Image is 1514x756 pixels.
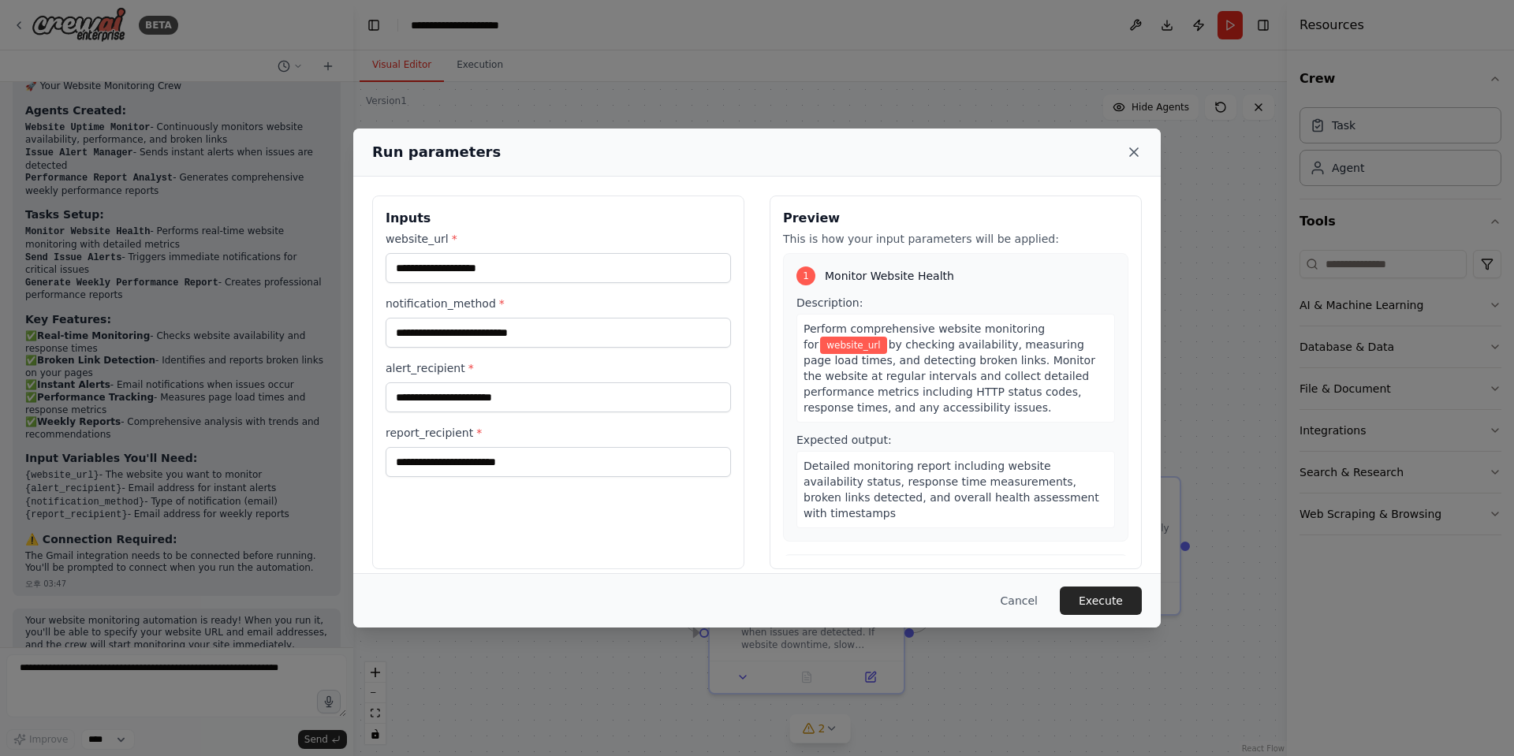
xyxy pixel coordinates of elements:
[796,434,892,446] span: Expected output:
[372,141,501,163] h2: Run parameters
[820,337,886,354] span: Variable: website_url
[988,587,1050,615] button: Cancel
[783,231,1128,247] p: This is how your input parameters will be applied:
[783,209,1128,228] h3: Preview
[804,460,1099,520] span: Detailed monitoring report including website availability status, response time measurements, bro...
[796,266,815,285] div: 1
[825,268,954,284] span: Monitor Website Health
[1060,587,1142,615] button: Execute
[386,231,731,247] label: website_url
[804,322,1045,351] span: Perform comprehensive website monitoring for
[386,209,731,228] h3: Inputs
[804,338,1095,414] span: by checking availability, measuring page load times, and detecting broken links. Monitor the webs...
[386,296,731,311] label: notification_method
[796,296,863,309] span: Description:
[386,360,731,376] label: alert_recipient
[386,425,731,441] label: report_recipient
